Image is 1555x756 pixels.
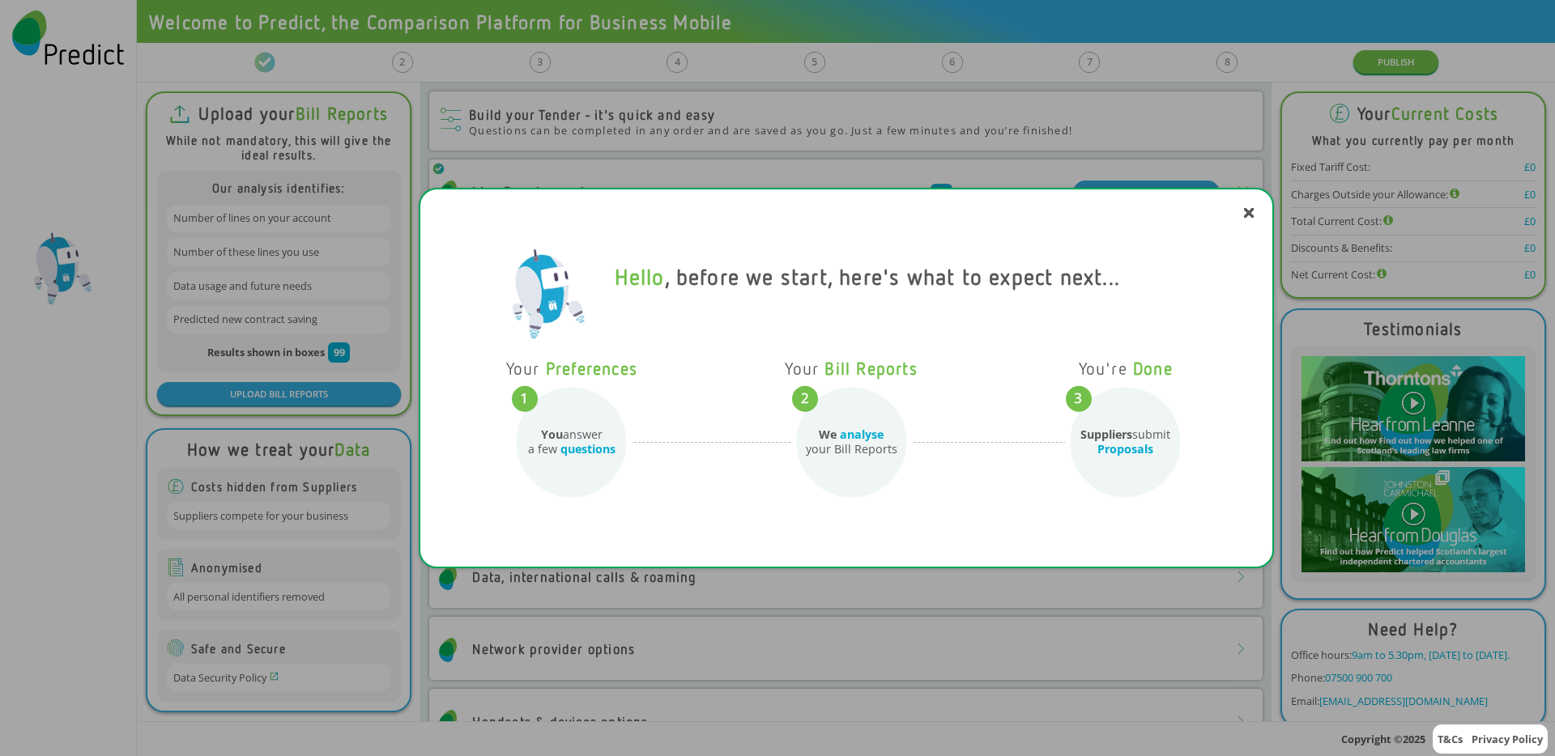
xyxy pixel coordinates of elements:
span: Bill Reports [824,358,917,379]
span: analyse [840,427,884,442]
div: your Bill Reports [790,427,912,476]
span: Hello [615,263,665,290]
a: T&Cs [1438,732,1463,746]
a: Privacy Policy [1472,732,1543,746]
div: Your [506,359,637,378]
div: , before we start, here's what to expect next... [615,265,1260,351]
span: Done [1133,358,1173,379]
img: Predict Mobile [445,247,590,346]
span: Preferences [546,358,637,379]
span: Proposals [1097,441,1153,457]
div: submit [1065,427,1186,476]
div: answer a few [511,427,633,476]
b: We [819,427,837,442]
div: You're [1065,359,1186,378]
b: Suppliers [1080,427,1132,442]
span: questions [560,441,616,457]
div: Your [785,359,917,378]
b: You [541,427,563,442]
